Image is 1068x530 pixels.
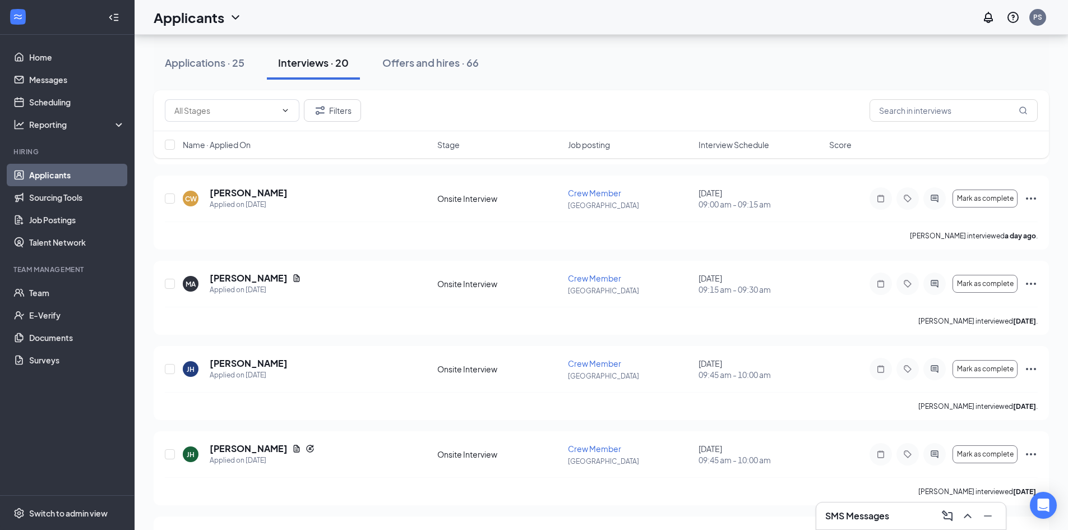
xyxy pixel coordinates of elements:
button: ComposeMessage [938,507,956,525]
svg: ChevronDown [281,106,290,115]
a: Sourcing Tools [29,186,125,209]
button: Mark as complete [953,445,1018,463]
svg: Tag [901,450,914,459]
a: Talent Network [29,231,125,254]
svg: Ellipses [1024,277,1038,291]
h5: [PERSON_NAME] [210,357,288,370]
p: [PERSON_NAME] interviewed . [918,316,1038,326]
button: Minimize [979,507,997,525]
span: Mark as complete [957,365,1014,373]
div: Onsite Interview [437,363,561,375]
button: Filter Filters [304,99,361,122]
div: Applied on [DATE] [210,370,288,381]
div: Applied on [DATE] [210,199,288,210]
div: JH [187,450,195,459]
input: All Stages [174,104,276,117]
div: CW [185,194,197,204]
span: 09:45 am - 10:00 am [699,369,822,380]
svg: Notifications [982,11,995,24]
svg: Ellipses [1024,362,1038,376]
span: 09:15 am - 09:30 am [699,284,822,295]
svg: ComposeMessage [941,509,954,523]
button: Mark as complete [953,360,1018,378]
span: Mark as complete [957,450,1014,458]
div: Interviews · 20 [278,56,349,70]
svg: Minimize [981,509,995,523]
svg: ActiveChat [928,279,941,288]
span: Mark as complete [957,280,1014,288]
div: Switch to admin view [29,508,108,519]
div: Offers and hires · 66 [382,56,479,70]
p: [PERSON_NAME] interviewed . [918,402,1038,411]
span: Crew Member [568,273,621,283]
div: Open Intercom Messenger [1030,492,1057,519]
svg: ActiveChat [928,450,941,459]
b: [DATE] [1013,487,1036,496]
p: [GEOGRAPHIC_DATA] [568,286,692,296]
div: Applied on [DATE] [210,284,301,296]
div: [DATE] [699,187,822,210]
div: Onsite Interview [437,193,561,204]
button: Mark as complete [953,275,1018,293]
svg: Tag [901,194,914,203]
a: Team [29,282,125,304]
a: E-Verify [29,304,125,326]
svg: Note [874,194,887,203]
div: [DATE] [699,358,822,380]
svg: ActiveChat [928,194,941,203]
h1: Applicants [154,8,224,27]
div: Team Management [13,265,123,274]
span: Crew Member [568,444,621,454]
div: Onsite Interview [437,278,561,289]
span: Stage [437,139,460,150]
span: Crew Member [568,358,621,368]
a: Job Postings [29,209,125,231]
b: [DATE] [1013,317,1036,325]
svg: Settings [13,508,25,519]
p: [PERSON_NAME] interviewed . [918,487,1038,496]
svg: Note [874,450,887,459]
div: Applied on [DATE] [210,455,315,466]
h3: SMS Messages [825,510,889,522]
a: Scheduling [29,91,125,113]
p: [GEOGRAPHIC_DATA] [568,201,692,210]
p: [GEOGRAPHIC_DATA] [568,457,692,466]
svg: Ellipses [1024,192,1038,205]
svg: Filter [313,104,327,117]
h5: [PERSON_NAME] [210,272,288,284]
button: Mark as complete [953,190,1018,208]
h5: [PERSON_NAME] [210,443,288,455]
svg: Reapply [306,444,315,453]
b: [DATE] [1013,402,1036,411]
span: Score [829,139,852,150]
span: Interview Schedule [699,139,769,150]
div: Reporting [29,119,126,130]
div: [DATE] [699,273,822,295]
a: Messages [29,68,125,91]
b: a day ago [1005,232,1036,240]
input: Search in interviews [870,99,1038,122]
svg: Note [874,279,887,288]
div: MA [186,279,196,289]
span: 09:00 am - 09:15 am [699,199,822,210]
svg: WorkstreamLogo [12,11,24,22]
svg: Note [874,365,887,374]
a: Applicants [29,164,125,186]
svg: Document [292,444,301,453]
svg: ActiveChat [928,365,941,374]
h5: [PERSON_NAME] [210,187,288,199]
span: Job posting [568,139,610,150]
span: Name · Applied On [183,139,251,150]
span: Mark as complete [957,195,1014,202]
div: JH [187,365,195,374]
p: [GEOGRAPHIC_DATA] [568,371,692,381]
div: [DATE] [699,443,822,466]
div: Applications · 25 [165,56,244,70]
svg: Tag [901,279,914,288]
span: Crew Member [568,188,621,198]
svg: Ellipses [1024,448,1038,461]
svg: Tag [901,365,914,374]
a: Surveys [29,349,125,371]
div: PS [1033,12,1042,22]
span: 09:45 am - 10:00 am [699,454,822,466]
